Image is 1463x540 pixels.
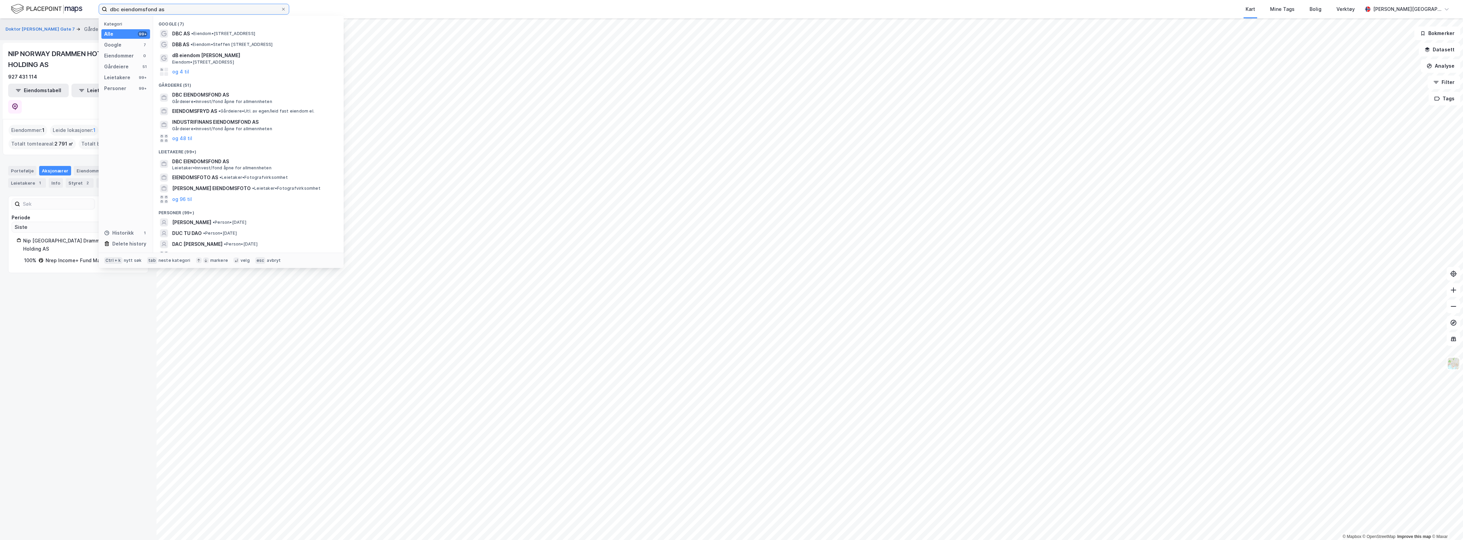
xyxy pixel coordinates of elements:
[153,205,344,217] div: Personer (99+)
[138,86,147,91] div: 99+
[172,68,189,76] button: og 4 til
[255,257,266,264] div: esc
[172,40,189,49] span: DBB AS
[50,125,98,136] div: Leide lokasjoner :
[153,16,344,28] div: Google (7)
[5,26,76,33] button: Doktor [PERSON_NAME] Gate 7
[24,256,36,265] div: 100%
[1421,59,1460,73] button: Analyse
[172,107,217,115] span: EIENDOMSFRYD AS
[74,166,116,175] div: Eiendommer
[104,41,121,49] div: Google
[172,118,335,126] span: INDUSTRIFINANS EIENDOMSFOND AS
[104,21,150,27] div: Kategori
[1270,5,1295,13] div: Mine Tags
[219,175,221,180] span: •
[172,51,335,60] span: dB eiendom [PERSON_NAME]
[219,175,288,180] span: Leietaker • Fotografvirksomhet
[36,180,43,186] div: 1
[142,53,147,58] div: 0
[172,240,223,248] span: DAC [PERSON_NAME]
[1429,507,1463,540] div: Kontrollprogram for chat
[104,52,134,60] div: Eiendommer
[1373,5,1441,13] div: [PERSON_NAME][GEOGRAPHIC_DATA]
[42,126,45,134] span: 1
[23,237,140,253] div: Nip [GEOGRAPHIC_DATA] Drammen Hotellbygg Holding AS
[46,256,131,265] div: Nrep Income+ Fund Masterco S.a.r.l.
[39,166,71,175] div: Aksjonærer
[1429,507,1463,540] iframe: Chat Widget
[11,3,82,15] img: logo.f888ab2527a4732fd821a326f86c7f29.svg
[218,108,314,114] span: Gårdeiere • Utl. av egen/leid fast eiendom el.
[172,134,192,142] button: og 48 til
[153,144,344,156] div: Leietakere (99+)
[104,63,129,71] div: Gårdeiere
[8,178,46,188] div: Leietakere
[224,241,258,247] span: Person • [DATE]
[218,108,220,114] span: •
[1414,27,1460,40] button: Bokmerker
[142,64,147,69] div: 51
[79,138,146,149] div: Totalt byggareal :
[1419,43,1460,56] button: Datasett
[224,241,226,247] span: •
[20,199,95,209] input: Søk
[12,222,145,232] input: ClearOpen
[172,60,234,65] span: Eiendom • [STREET_ADDRESS]
[71,84,132,97] button: Leietakertabell
[1428,75,1460,89] button: Filter
[172,91,335,99] span: DBC EIENDOMSFOND AS
[252,186,320,191] span: Leietaker • Fotografvirksomhet
[213,220,215,225] span: •
[104,30,113,38] div: Alle
[172,99,272,104] span: Gårdeiere • Innvest/fond åpne for allmennheten
[172,251,192,259] button: og 96 til
[96,178,143,188] div: Transaksjoner
[153,77,344,89] div: Gårdeiere (51)
[8,84,69,97] button: Eiendomstabell
[172,218,211,226] span: [PERSON_NAME]
[9,138,76,149] div: Totalt tomteareal :
[210,258,228,263] div: markere
[84,25,104,33] div: Gårdeier
[1363,534,1396,539] a: OpenStreetMap
[191,31,193,36] span: •
[54,140,73,148] span: 2 791 ㎡
[1397,534,1431,539] a: Improve this map
[8,166,36,175] div: Portefølje
[172,173,218,182] span: EIENDOMSFOTO AS
[172,229,202,237] span: DUC TU DAO
[138,31,147,37] div: 99+
[147,257,157,264] div: tab
[172,30,190,38] span: DBC AS
[107,4,281,14] input: Søk på adresse, matrikkel, gårdeiere, leietakere eller personer
[142,42,147,48] div: 7
[124,258,142,263] div: nytt søk
[1310,5,1321,13] div: Bolig
[84,180,91,186] div: 2
[104,229,134,237] div: Historikk
[93,126,96,134] span: 1
[172,195,192,203] button: og 96 til
[1447,357,1460,370] img: Z
[66,178,94,188] div: Styret
[8,48,137,70] div: NIP NORWAY DRAMMEN HOTELLBYGG HOLDING AS
[142,230,147,236] div: 1
[1429,92,1460,105] button: Tags
[203,231,205,236] span: •
[172,184,251,192] span: [PERSON_NAME] EIENDOMSFOTO
[112,240,146,248] div: Delete history
[159,258,191,263] div: neste kategori
[1343,534,1361,539] a: Mapbox
[191,31,255,36] span: Eiendom • [STREET_ADDRESS]
[9,125,47,136] div: Eiendommer :
[267,258,281,263] div: avbryt
[172,157,335,166] span: DBC EIENDOMSFOND AS
[172,126,272,132] span: Gårdeiere • Innvest/fond åpne for allmennheten
[1336,5,1355,13] div: Verktøy
[203,231,237,236] span: Person • [DATE]
[241,258,250,263] div: velg
[104,73,130,82] div: Leietakere
[104,84,126,92] div: Personer
[172,165,272,171] span: Leietaker • Innvest/fond åpne for allmennheten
